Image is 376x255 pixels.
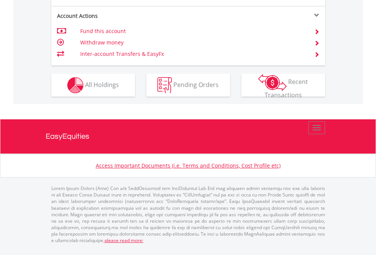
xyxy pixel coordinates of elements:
[80,25,305,37] td: Fund this account
[96,162,281,169] a: Access Important Documents (i.e. Terms and Conditions, Cost Profile etc)
[146,74,230,97] button: Pending Orders
[51,185,325,244] p: Lorem Ipsum Dolors (Ame) Con a/e SeddOeiusmod tem InciDiduntut Lab Etd mag aliquaen admin veniamq...
[105,237,143,244] a: please read more:
[241,74,325,97] button: Recent Transactions
[80,48,305,60] td: Inter-account Transfers & EasyFx
[80,37,305,48] td: Withdraw money
[67,77,84,93] img: holdings-wht.png
[46,119,331,154] a: EasyEquities
[85,80,119,89] span: All Holdings
[157,77,172,93] img: pending_instructions-wht.png
[51,12,188,20] div: Account Actions
[258,74,287,91] img: transactions-zar-wht.png
[51,74,135,97] button: All Holdings
[173,80,219,89] span: Pending Orders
